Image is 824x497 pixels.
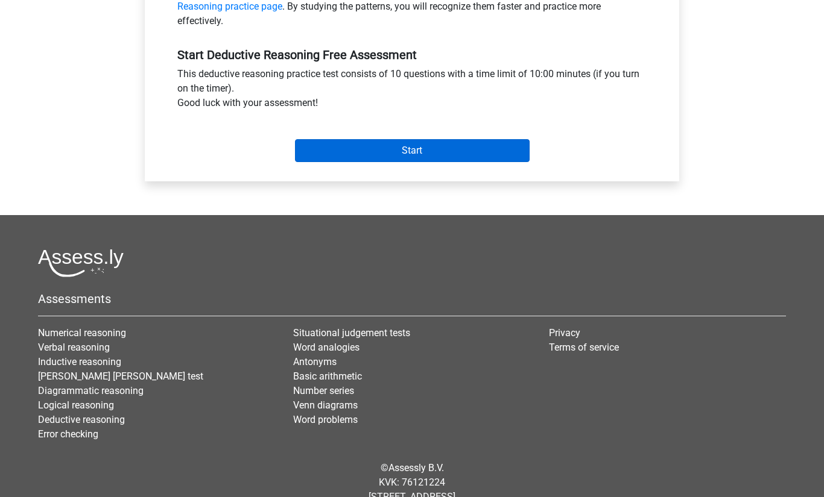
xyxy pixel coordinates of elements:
[168,67,656,115] div: This deductive reasoning practice test consists of 10 questions with a time limit of 10:00 minute...
[549,327,580,339] a: Privacy
[177,48,647,62] h5: Start Deductive Reasoning Free Assessment
[38,356,121,367] a: Inductive reasoning
[38,249,124,277] img: Assessly logo
[38,370,203,382] a: [PERSON_NAME] [PERSON_NAME] test
[293,399,358,411] a: Venn diagrams
[293,414,358,425] a: Word problems
[293,356,337,367] a: Antonyms
[38,414,125,425] a: Deductive reasoning
[293,370,362,382] a: Basic arithmetic
[38,327,126,339] a: Numerical reasoning
[549,342,619,353] a: Terms of service
[38,385,144,396] a: Diagrammatic reasoning
[38,399,114,411] a: Logical reasoning
[293,342,360,353] a: Word analogies
[295,139,530,162] input: Start
[293,385,354,396] a: Number series
[38,428,98,440] a: Error checking
[388,462,444,474] a: Assessly B.V.
[38,292,786,306] h5: Assessments
[293,327,410,339] a: Situational judgement tests
[38,342,110,353] a: Verbal reasoning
